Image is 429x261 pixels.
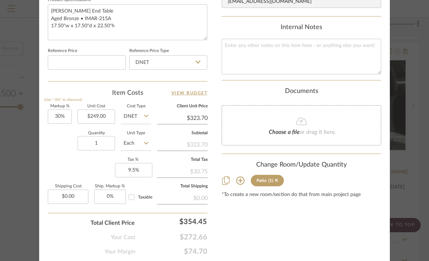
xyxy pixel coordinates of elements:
[105,247,135,256] span: Your Margin
[138,195,152,199] span: Taxable
[94,185,126,188] label: Ship. Markup %
[78,131,115,135] label: Quantity
[91,219,135,227] span: Total Client Price
[48,185,88,188] label: Shipping Cost
[157,158,208,162] label: Total Tax
[157,191,208,204] div: $0.00
[269,129,300,135] span: Choose a file
[48,104,72,108] label: Markup %
[111,233,135,242] span: Your Cost
[121,104,151,108] label: Cost Type
[78,104,115,108] label: Unit Cost
[129,49,169,53] label: Reference Price Type
[157,185,208,188] label: Total Shipping
[135,233,207,242] span: $272.66
[257,178,267,183] div: Patio
[121,131,151,135] label: Unit Type
[222,24,381,32] div: Internal Notes
[48,89,207,97] div: Item Costs
[115,158,151,162] label: Tax %
[171,89,208,97] a: View Budget
[157,138,208,150] div: $323.70
[135,247,207,256] span: $74.70
[157,131,208,135] label: Subtotal
[222,161,381,169] div: Change Room/Update Quantity
[300,129,336,135] span: or drag it here.
[222,88,381,95] div: Documents
[48,49,77,53] label: Reference Price
[157,164,208,177] div: $30.75
[157,104,208,108] label: Client Unit Price
[268,178,273,183] div: (1)
[222,192,381,198] div: *To create a new room/section do that from main project page
[138,214,210,229] div: $354.45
